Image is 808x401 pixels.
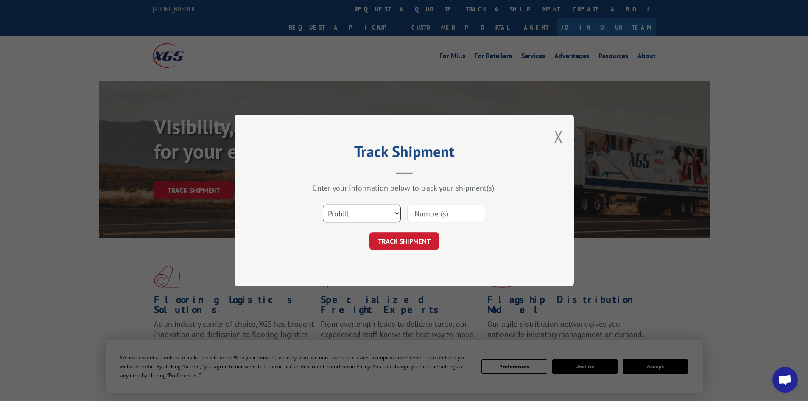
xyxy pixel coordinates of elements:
input: Number(s) [407,205,485,222]
button: TRACK SHIPMENT [369,232,439,250]
h2: Track Shipment [277,146,531,162]
div: Enter your information below to track your shipment(s). [277,183,531,193]
div: Open chat [772,367,798,393]
button: Close modal [554,125,563,148]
